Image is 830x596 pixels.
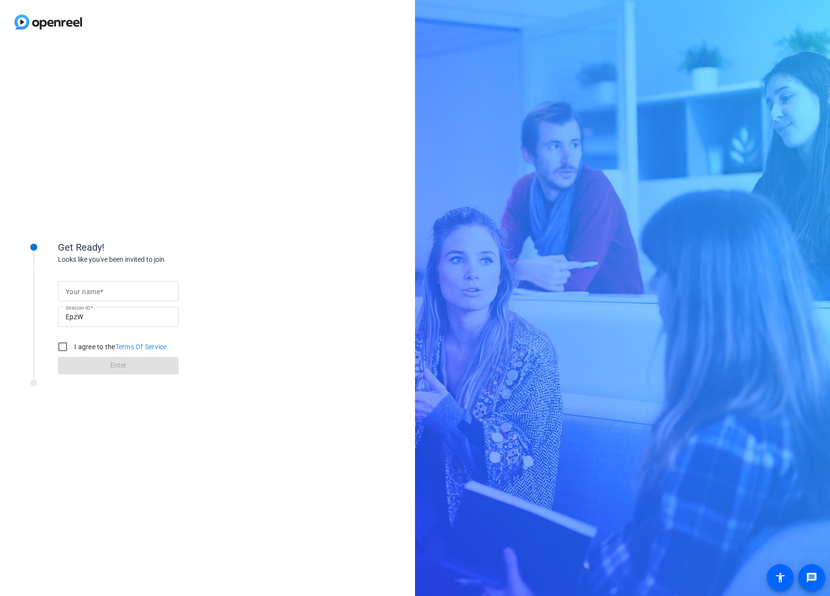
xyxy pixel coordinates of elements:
[115,343,167,351] a: Terms Of Service
[72,342,167,352] label: I agree to the
[66,305,90,311] mat-label: Session ID
[58,255,251,265] div: Looks like you've been invited to join
[806,572,817,583] mat-icon: message
[58,240,251,255] div: Get Ready!
[66,288,100,296] mat-label: Your name
[775,572,786,583] mat-icon: accessibility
